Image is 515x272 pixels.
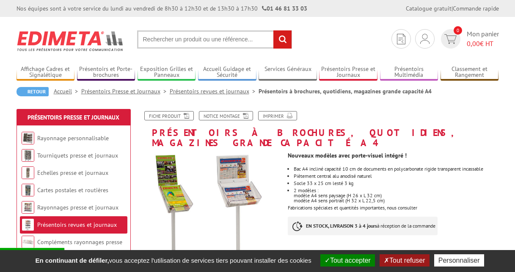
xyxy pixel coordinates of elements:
li: Bac A4 incliné capacité 10 cm de documents en polycarbonate rigide transparent incassable [294,166,498,171]
span: Mon panier [467,29,499,49]
a: Notice Montage [199,111,253,120]
img: Tourniquets presse et journaux [22,149,34,162]
a: devis rapide 0 Mon panier 0,00€ HT [439,29,499,49]
a: Compléments rayonnages presse [37,238,122,246]
span: € HT [467,39,499,49]
div: | [406,4,499,13]
a: Présentoirs Presse et Journaux [81,87,170,95]
button: Personnaliser (fenêtre modale) [434,254,484,267]
h1: Présentoirs à brochures, quotidiens, magazines grande capacité A4 [133,111,505,148]
a: Tourniquets presse et journaux [37,152,118,159]
p: à réception de la commande [288,217,438,235]
a: Présentoirs Multimédia [380,65,438,79]
img: Echelles presse et journaux [22,166,34,179]
a: Présentoirs revues et journaux [170,87,259,95]
img: devis rapide [397,34,405,44]
li: 2 modèles : modèle A4 sens paysage (H 26 x L 32 cm) modèle A4 sens portrait (H 32 x L 22,5 cm) [294,188,498,203]
img: devis rapide [420,34,430,44]
span: vous acceptez l'utilisation de services tiers pouvant installer des cookies [31,257,315,264]
strong: EN STOCK, LIVRAISON 3 à 4 jours [306,223,377,229]
img: Rayonnage personnalisable [22,132,34,144]
button: Tout accepter [320,254,375,267]
a: Services Généraux [259,65,317,79]
a: Accueil [54,87,81,95]
img: Compléments rayonnages presse [22,236,34,248]
a: Cartes postales et routières [37,186,108,194]
input: Rechercher un produit ou une référence... [137,30,292,49]
img: Présentoirs revues et journaux [22,218,34,231]
a: Retour [17,87,49,96]
img: Edimeta [17,25,124,57]
a: Rayonnage personnalisable [37,134,109,142]
a: Catalogue gratuit [406,5,452,12]
span: 0,00 [467,39,480,48]
a: Présentoirs et Porte-brochures [77,65,135,79]
a: Présentoirs Presse et Journaux [28,114,119,121]
a: Présentoirs revues et journaux [37,221,117,228]
a: Fiche produit [144,111,194,120]
div: Fabrications spéciales et quantités importantes, nous consulter [288,148,505,244]
a: Rayonnages presse et journaux [37,204,118,211]
img: devis rapide [444,34,457,44]
a: Présentoirs Presse et Journaux [319,65,377,79]
a: Imprimer [258,111,297,120]
a: Affichage Cadres et Signalétique [17,65,75,79]
a: Accueil Guidage et Sécurité [198,65,256,79]
a: Classement et Rangement [441,65,499,79]
a: Commande rapide [453,5,499,12]
strong: 01 46 81 33 03 [262,5,307,12]
input: rechercher [273,30,292,49]
span: 0 [454,26,462,35]
li: Piètement central alu anodisé naturel [294,174,498,179]
img: Cartes postales et routières [22,184,34,196]
a: Exposition Grilles et Panneaux [138,65,196,79]
a: Echelles presse et journaux [37,169,108,177]
strong: En continuant de défiler, [35,257,109,264]
li: Présentoirs à brochures, quotidiens, magazines grande capacité A4 [259,87,432,95]
div: Nos équipes sont à votre service du lundi au vendredi de 8h30 à 12h30 et de 13h30 à 17h30 [17,4,307,13]
strong: Nouveaux modèles avec porte-visuel intégré ! [288,152,407,159]
button: Tout refuser [380,254,429,267]
img: Rayonnages presse et journaux [22,201,34,214]
li: Socle 33 x 25 cm lesté 3 kg [294,181,498,186]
